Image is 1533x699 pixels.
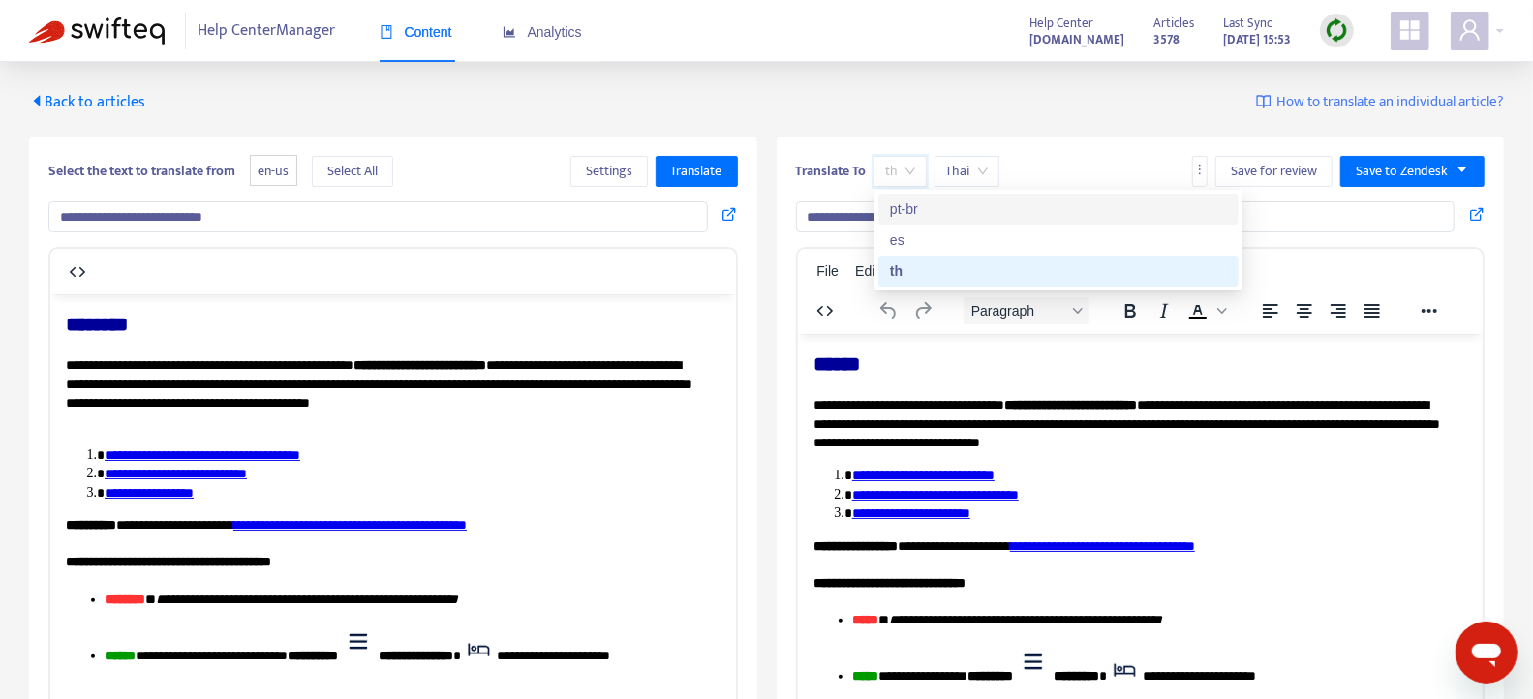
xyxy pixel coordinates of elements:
button: Save to Zendeskcaret-down [1340,156,1485,187]
div: pt-br [878,194,1239,225]
button: Italic [1147,297,1180,324]
a: How to translate an individual article? [1256,91,1504,113]
button: Align center [1287,297,1320,324]
span: caret-down [1456,163,1469,176]
iframe: Button to launch messaging window [1456,622,1518,684]
span: user [1458,18,1482,42]
a: [DOMAIN_NAME] [1029,28,1124,50]
span: Translate [671,161,722,182]
span: Help Center Manager [199,13,336,49]
b: Select the text to translate from [48,160,235,182]
button: Align left [1253,297,1286,324]
img: sync.dc5367851b00ba804db3.png [1325,18,1349,43]
button: Reveal or hide additional toolbar items [1412,297,1445,324]
button: Align right [1321,297,1354,324]
span: Thai [946,157,988,186]
span: Content [380,24,452,40]
span: Save for review [1231,161,1317,182]
b: Translate To [796,160,867,182]
button: Select All [312,156,393,187]
button: Block Paragraph [963,297,1088,324]
span: th [885,157,915,186]
button: Redo [905,297,938,324]
button: Settings [570,156,648,187]
strong: 3578 [1153,29,1180,50]
span: File [816,263,839,279]
span: Edit [855,263,878,279]
span: Save to Zendesk [1356,161,1448,182]
div: es [890,229,1227,251]
img: Swifteq [29,17,165,45]
div: Text color Black [1180,297,1229,324]
strong: [DATE] 15:53 [1223,29,1291,50]
button: more [1192,156,1208,187]
span: Last Sync [1223,13,1272,34]
div: th [890,260,1227,282]
span: book [380,25,393,39]
button: Save for review [1215,156,1333,187]
button: Translate [656,156,738,187]
div: th [878,256,1239,287]
span: Paragraph [970,303,1065,319]
span: appstore [1398,18,1422,42]
span: How to translate an individual article? [1276,91,1504,113]
span: en-us [250,155,297,187]
span: Select All [327,161,378,182]
span: Analytics [503,24,582,40]
span: Help Center [1029,13,1093,34]
strong: [DOMAIN_NAME] [1029,29,1124,50]
button: Undo [872,297,904,324]
img: image-link [1256,94,1272,109]
span: Articles [1153,13,1194,34]
button: Justify [1355,297,1388,324]
span: more [1193,163,1207,176]
span: caret-left [29,93,45,108]
div: es [878,225,1239,256]
span: Back to articles [29,89,145,115]
span: area-chart [503,25,516,39]
div: pt-br [890,198,1227,220]
button: Bold [1113,297,1146,324]
span: Settings [586,161,632,182]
